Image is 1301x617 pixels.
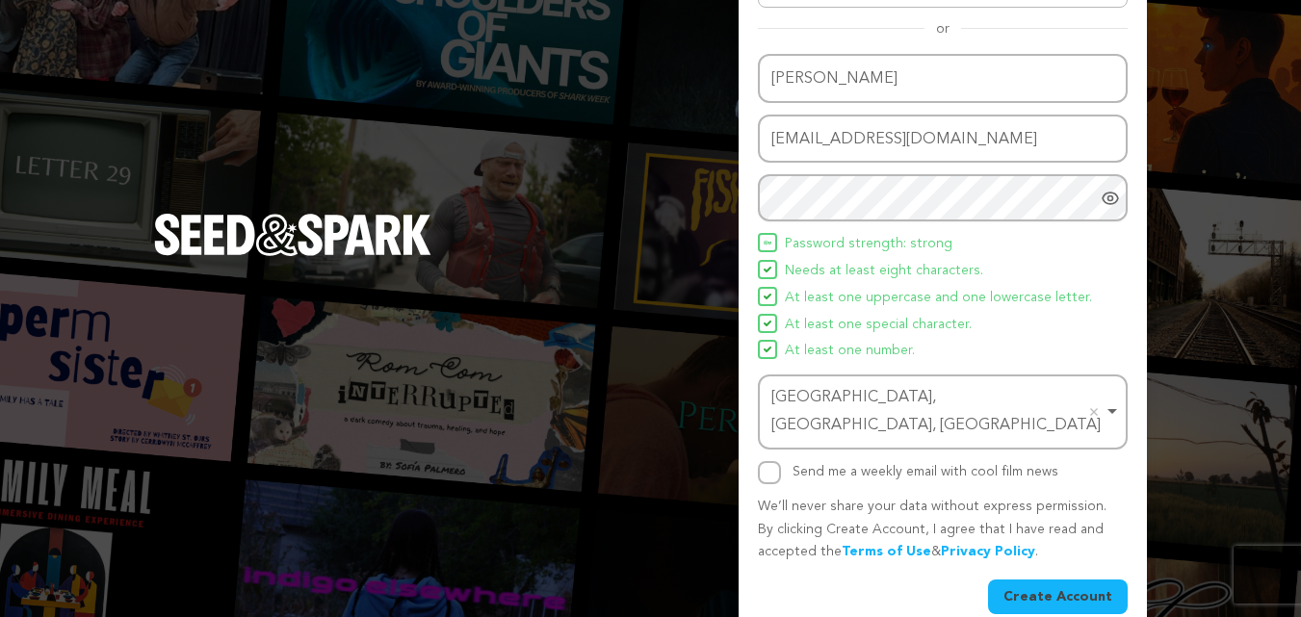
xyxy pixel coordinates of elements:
a: Show password as plain text. Warning: this will display your password on the screen. [1101,189,1120,208]
img: Seed&Spark Icon [764,293,771,300]
span: Password strength: strong [785,233,952,256]
img: Seed&Spark Icon [764,320,771,327]
span: At least one special character. [785,314,972,337]
img: Seed&Spark Icon [764,346,771,353]
button: Create Account [988,579,1128,614]
p: We’ll never share your data without express permission. By clicking Create Account, I agree that ... [758,496,1128,564]
a: Seed&Spark Homepage [154,214,431,295]
div: [GEOGRAPHIC_DATA], [GEOGRAPHIC_DATA], [GEOGRAPHIC_DATA] [771,384,1103,440]
input: Name [758,54,1128,103]
span: At least one number. [785,340,915,363]
span: At least one uppercase and one lowercase letter. [785,287,1092,310]
span: or [924,19,961,39]
a: Terms of Use [842,545,931,558]
img: Seed&Spark Icon [764,266,771,273]
input: Email address [758,115,1128,164]
label: Send me a weekly email with cool film news [793,465,1058,478]
span: Needs at least eight characters. [785,260,983,283]
img: Seed&Spark Icon [764,239,771,246]
button: Remove item: 'ChIJx9Lr6tqZyzsRwvu6koO3k64' [1084,402,1104,422]
img: Seed&Spark Logo [154,214,431,256]
a: Privacy Policy [941,545,1035,558]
